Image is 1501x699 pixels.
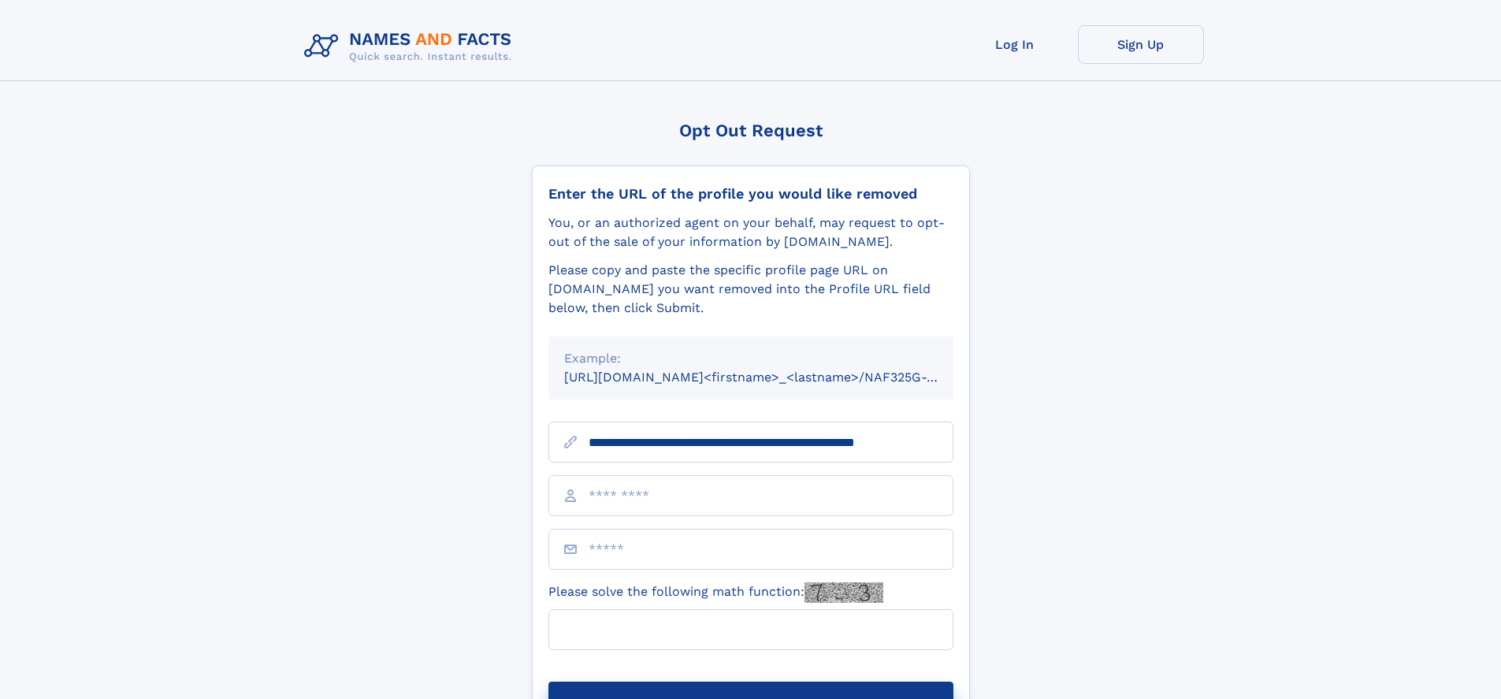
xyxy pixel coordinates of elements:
small: [URL][DOMAIN_NAME]<firstname>_<lastname>/NAF325G-xxxxxxxx [564,370,983,385]
div: You, or an authorized agent on your behalf, may request to opt-out of the sale of your informatio... [548,214,953,251]
a: Log In [952,25,1078,64]
label: Please solve the following math function: [548,582,883,603]
div: Opt Out Request [532,121,970,140]
div: Enter the URL of the profile you would like removed [548,185,953,203]
a: Sign Up [1078,25,1204,64]
img: Logo Names and Facts [298,25,525,68]
div: Please copy and paste the specific profile page URL on [DOMAIN_NAME] you want removed into the Pr... [548,261,953,318]
div: Example: [564,349,938,368]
